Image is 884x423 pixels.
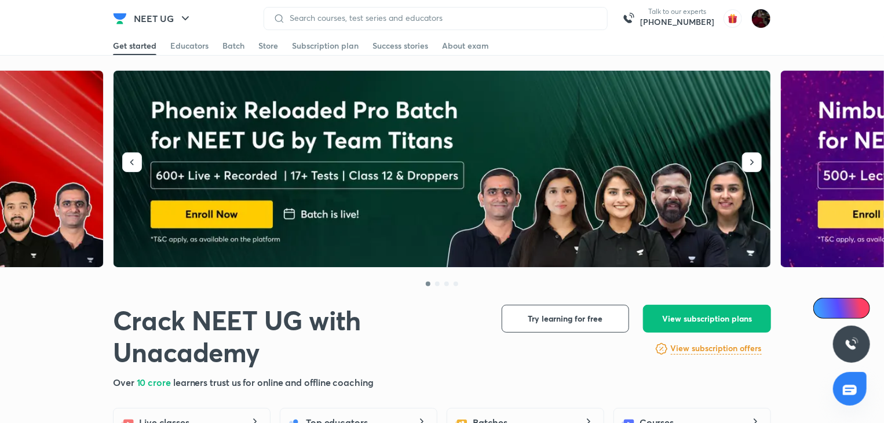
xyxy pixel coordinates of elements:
[502,305,629,333] button: Try learning for free
[643,305,771,333] button: View subscription plans
[442,40,489,52] div: About exam
[222,40,244,52] div: Batch
[640,16,714,28] a: [PHONE_NUMBER]
[671,342,762,355] h6: View subscription offers
[292,37,359,55] a: Subscription plan
[372,37,428,55] a: Success stories
[528,313,603,324] span: Try learning for free
[372,40,428,52] div: Success stories
[292,40,359,52] div: Subscription plan
[113,12,127,25] img: Company Logo
[222,37,244,55] a: Batch
[113,305,483,369] h1: Crack NEET UG with Unacademy
[113,376,137,388] span: Over
[258,37,278,55] a: Store
[671,342,762,356] a: View subscription offers
[170,37,209,55] a: Educators
[285,13,598,23] input: Search courses, test series and educators
[127,7,199,30] button: NEET UG
[137,376,173,388] span: 10 crore
[640,7,714,16] p: Talk to our experts
[813,298,870,319] a: Ai Doubts
[258,40,278,52] div: Store
[113,40,156,52] div: Get started
[832,304,863,313] span: Ai Doubts
[170,40,209,52] div: Educators
[820,304,830,313] img: Icon
[662,313,752,324] span: View subscription plans
[724,9,742,28] img: avatar
[442,37,489,55] a: About exam
[173,376,374,388] span: learners trust us for online and offline coaching
[617,7,640,30] img: call-us
[113,37,156,55] a: Get started
[845,337,859,351] img: ttu
[751,9,771,28] img: 🥰kashish🥰 Johari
